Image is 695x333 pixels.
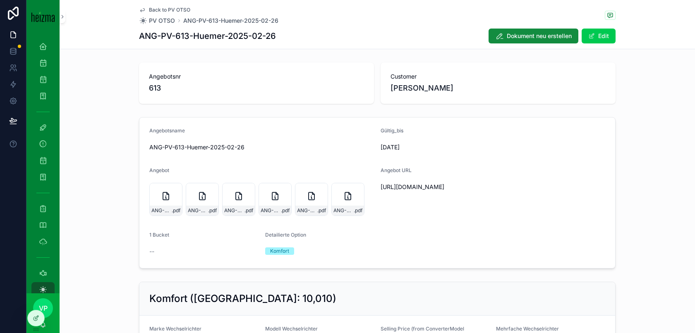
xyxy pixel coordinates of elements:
[172,207,180,214] span: .pdf
[489,29,578,43] button: Dokument neu erstellen
[265,326,318,332] span: Modell Wechselrichter
[149,143,374,151] span: ANG-PV-613-Huemer-2025-02-26
[381,167,412,173] span: Angebot URL
[496,326,559,332] span: Mehrfache Wechselrichter
[317,207,326,214] span: .pdf
[244,207,253,214] span: .pdf
[149,72,364,81] span: Angebotsnr
[391,72,606,81] span: Customer
[149,7,190,13] span: Back to PV OTSO
[139,30,276,42] h1: ANG-PV-613-Huemer-2025-02-26
[208,207,217,214] span: .pdf
[149,247,154,256] span: --
[151,207,172,214] span: ANG-PV-613-Huemer-2025-02-26
[391,82,453,94] span: [PERSON_NAME]
[31,11,55,22] img: App logo
[183,17,278,25] a: ANG-PV-613-Huemer-2025-02-26
[507,32,572,40] span: Dokument neu erstellen
[224,207,244,214] span: ANG-PV-613-Huemer-2025-02-26
[381,183,605,191] span: [URL][DOMAIN_NAME]
[139,7,190,13] a: Back to PV OTSO
[354,207,362,214] span: .pdf
[39,303,48,313] span: VP
[149,82,364,94] span: 613
[333,207,354,214] span: ANG-PV-613-Huemer-2025-02-26
[139,17,175,25] a: PV OTSO
[26,33,60,293] div: scrollable content
[582,29,616,43] button: Edit
[149,292,336,305] h2: Komfort ([GEOGRAPHIC_DATA]: 10,010)
[149,17,175,25] span: PV OTSO
[149,167,169,173] span: Angebot
[149,127,185,134] span: Angebotsname
[149,232,169,238] span: 1 Bucket
[381,143,490,151] span: [DATE]
[265,232,306,238] span: Detailierte Option
[297,207,317,214] span: ANG-PV-613-Huemer-2025-02-26
[381,127,403,134] span: Gültig_bis
[281,207,290,214] span: .pdf
[270,247,289,255] div: Komfort
[261,207,281,214] span: ANG-PV-613-Huemer-2025-02-26
[188,207,208,214] span: ANG-PV-613-Huemer-2025-02-26
[149,326,201,332] span: Marke Wechselrichter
